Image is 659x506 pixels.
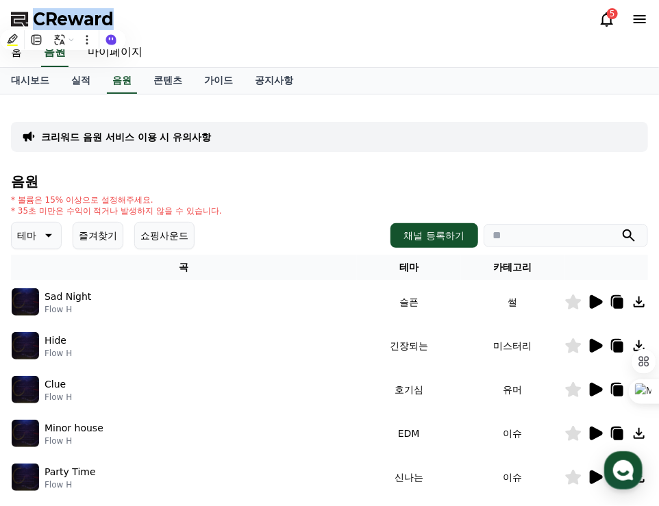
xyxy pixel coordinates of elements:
[193,68,244,94] a: 가이드
[45,304,91,315] p: Flow H
[107,68,137,94] a: 음원
[60,68,101,94] a: 실적
[11,8,114,30] a: CReward
[12,288,39,316] img: music
[11,222,62,249] button: 테마
[390,223,478,248] button: 채널 등록하기
[357,324,460,368] td: 긴장되는
[4,392,90,427] a: 홈
[90,392,177,427] a: 대화
[177,392,263,427] a: 설정
[461,280,564,324] td: 썰
[599,11,615,27] a: 5
[357,280,460,324] td: 슬픈
[45,290,91,304] p: Sad Night
[11,194,222,205] p: * 볼륨은 15% 이상으로 설정해주세요.
[244,68,304,94] a: 공지사항
[43,413,51,424] span: 홈
[11,174,648,189] h4: 음원
[41,130,211,144] a: 크리워드 음원 서비스 이용 시 유의사항
[357,412,460,455] td: EDM
[45,333,66,348] p: Hide
[357,255,460,280] th: 테마
[607,8,618,19] div: 5
[45,435,103,446] p: Flow H
[12,464,39,491] img: music
[45,348,72,359] p: Flow H
[17,226,36,245] p: 테마
[461,324,564,368] td: 미스터리
[11,255,357,280] th: 곡
[461,255,564,280] th: 카테고리
[461,368,564,412] td: 유머
[77,38,153,67] a: 마이페이지
[125,414,142,425] span: 대화
[12,420,39,447] img: music
[45,377,66,392] p: Clue
[45,421,103,435] p: Minor house
[212,413,228,424] span: 설정
[11,205,222,216] p: * 35초 미만은 수익이 적거나 발생하지 않을 수 있습니다.
[45,392,72,403] p: Flow H
[12,376,39,403] img: music
[142,68,193,94] a: 콘텐츠
[12,332,39,359] img: music
[461,412,564,455] td: 이슈
[357,455,460,499] td: 신나는
[73,222,123,249] button: 즐겨찾기
[461,455,564,499] td: 이슈
[357,368,460,412] td: 호기심
[33,8,114,30] span: CReward
[45,479,96,490] p: Flow H
[134,222,195,249] button: 쇼핑사운드
[41,38,69,67] a: 음원
[45,465,96,479] p: Party Time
